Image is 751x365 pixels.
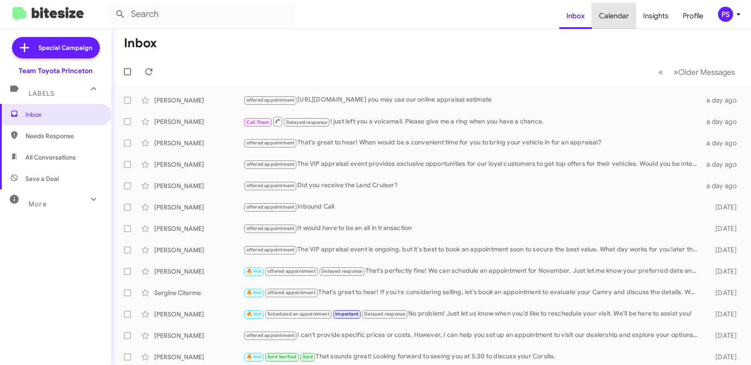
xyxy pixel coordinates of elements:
div: Did you receive the Land Cruiser? [243,180,703,191]
div: That sounds great! Looking forward to seeing you at 5:30 to discuss your Corolla. [243,352,703,362]
div: [DATE] [703,288,744,297]
div: Inbound Call [243,202,703,212]
span: 🔥 Hot [246,268,262,274]
span: Special Campaign [39,43,93,52]
span: offered appointment [246,332,295,338]
span: 🔥 Hot [246,354,262,360]
span: All Conversations [25,153,76,162]
div: Sergine Citerme [154,288,243,297]
input: Search [108,4,295,25]
div: That's great to hear! When would be a convenient time for you to bring your vehicle in for an app... [243,138,703,148]
div: [DATE] [703,203,744,212]
span: More [29,200,47,208]
div: [DATE] [703,310,744,319]
span: Sold Verified [267,354,297,360]
div: The VIP appraisal event provides exclusive opportunities for our loyal customers to get top offer... [243,159,703,169]
div: [DATE] [703,331,744,340]
div: No problem! Just let us know when you’d like to reschedule your visit. We’ll be here to assist you! [243,309,703,319]
span: » [673,66,678,78]
a: Special Campaign [12,37,100,58]
div: [PERSON_NAME] [154,246,243,254]
button: Previous [653,63,669,81]
span: Scheduled an appointment [267,311,329,317]
div: [DATE] [703,246,744,254]
div: [DATE] [703,224,744,233]
span: Call Them [246,119,270,125]
div: a day ago [703,117,744,126]
span: offered appointment [246,204,295,210]
div: [PERSON_NAME] [154,96,243,105]
a: Insights [636,3,676,29]
span: Needs Response [25,131,101,140]
span: offered appointment [246,97,295,103]
span: offered appointment [267,290,316,295]
div: [PERSON_NAME] [154,224,243,233]
div: a day ago [703,181,744,190]
div: That's perfectly fine! We can schedule an appointment for November. Just let me know your preferr... [243,266,703,276]
span: offered appointment [267,268,316,274]
div: [PERSON_NAME] [154,310,243,319]
span: Inbox [25,110,101,119]
div: [URL][DOMAIN_NAME] you may use our online appraisal estimate [243,95,703,105]
div: a day ago [703,139,744,148]
button: Next [668,63,740,81]
div: [PERSON_NAME] [154,139,243,148]
span: offered appointment [246,247,295,253]
div: [PERSON_NAME] [154,267,243,276]
div: Team Toyota Princeton [19,66,93,75]
a: Inbox [559,3,592,29]
span: Labels [29,90,54,98]
div: a day ago [703,160,744,169]
nav: Page navigation example [653,63,740,81]
div: [PERSON_NAME] [154,331,243,340]
div: The VIP appraisal event is ongoing, but it's best to book an appointment soon to secure the best ... [243,245,703,255]
h1: Inbox [124,36,157,50]
div: PS [718,7,733,22]
span: Important [335,311,358,317]
div: That's great to hear! If you're considering selling, let's book an appointment to evaluate your C... [243,287,703,298]
a: Calendar [592,3,636,29]
span: offered appointment [246,140,295,146]
div: a day ago [703,96,744,105]
a: Profile [676,3,710,29]
span: Delayed response [364,311,405,317]
div: [PERSON_NAME] [154,181,243,190]
div: It would have to be an all in transaction [243,223,703,234]
span: Older Messages [678,67,735,77]
div: I just left you a voicemail. Please give me a ring when you have a chance. [243,116,703,127]
div: I can't provide specific prices or costs. However, I can help you set up an appointment to visit ... [243,330,703,340]
span: offered appointment [246,226,295,231]
span: Save a Deal [25,174,59,183]
span: Delayed response [321,268,362,274]
span: « [658,66,663,78]
span: offered appointment [246,183,295,189]
div: [DATE] [703,353,744,361]
span: 🔥 Hot [246,290,262,295]
span: Sold [303,354,313,360]
div: [PERSON_NAME] [154,160,243,169]
span: 🔥 Hot [246,311,262,317]
div: [PERSON_NAME] [154,117,243,126]
span: Delayed response [286,119,327,125]
div: [PERSON_NAME] [154,203,243,212]
div: [DATE] [703,267,744,276]
button: PS [710,7,741,22]
span: offered appointment [246,161,295,167]
div: [PERSON_NAME] [154,353,243,361]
